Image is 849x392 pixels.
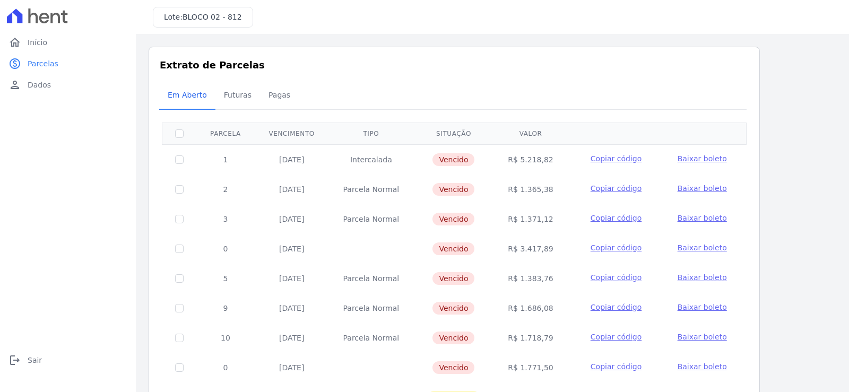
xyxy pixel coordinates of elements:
[196,323,255,353] td: 10
[328,264,413,293] td: Parcela Normal
[8,79,21,91] i: person
[255,353,329,382] td: [DATE]
[255,123,329,144] th: Vencimento
[678,303,727,311] span: Baixar boleto
[678,214,727,222] span: Baixar boleto
[494,175,568,204] td: R$ 1.365,38
[580,302,652,312] button: Copiar código
[328,293,413,323] td: Parcela Normal
[255,264,329,293] td: [DATE]
[196,123,255,144] th: Parcela
[432,213,474,225] span: Vencido
[196,204,255,234] td: 3
[215,82,260,110] a: Futuras
[494,293,568,323] td: R$ 1.686,08
[196,144,255,175] td: 1
[580,153,652,164] button: Copiar código
[432,272,474,285] span: Vencido
[161,84,213,106] span: Em Aberto
[591,333,642,341] span: Copiar código
[4,350,132,371] a: logoutSair
[183,13,242,21] span: BLOCO 02 - 812
[28,355,42,365] span: Sair
[591,154,642,163] span: Copiar código
[432,332,474,344] span: Vencido
[4,32,132,53] a: homeInício
[8,354,21,367] i: logout
[255,293,329,323] td: [DATE]
[432,153,474,166] span: Vencido
[580,272,652,283] button: Copiar código
[8,36,21,49] i: home
[494,204,568,234] td: R$ 1.371,12
[591,184,642,193] span: Copiar código
[591,303,642,311] span: Copiar código
[255,234,329,264] td: [DATE]
[432,361,474,374] span: Vencido
[678,243,727,252] span: Baixar boleto
[678,154,727,163] span: Baixar boleto
[218,84,258,106] span: Futuras
[580,332,652,342] button: Copiar código
[159,82,215,110] a: Em Aberto
[678,184,727,193] span: Baixar boleto
[255,175,329,204] td: [DATE]
[591,243,642,252] span: Copiar código
[255,204,329,234] td: [DATE]
[580,242,652,253] button: Copiar código
[678,242,727,253] a: Baixar boleto
[678,333,727,341] span: Baixar boleto
[160,58,749,72] h3: Extrato de Parcelas
[494,353,568,382] td: R$ 1.771,50
[28,80,51,90] span: Dados
[196,234,255,264] td: 0
[432,302,474,315] span: Vencido
[260,82,299,110] a: Pagas
[678,302,727,312] a: Baixar boleto
[678,213,727,223] a: Baixar boleto
[432,242,474,255] span: Vencido
[591,273,642,282] span: Copiar código
[8,57,21,70] i: paid
[494,264,568,293] td: R$ 1.383,76
[196,293,255,323] td: 9
[262,84,297,106] span: Pagas
[4,53,132,74] a: paidParcelas
[591,362,642,371] span: Copiar código
[678,153,727,164] a: Baixar boleto
[196,175,255,204] td: 2
[432,183,474,196] span: Vencido
[580,183,652,194] button: Copiar código
[328,123,413,144] th: Tipo
[28,58,58,69] span: Parcelas
[678,361,727,372] a: Baixar boleto
[678,272,727,283] a: Baixar boleto
[328,175,413,204] td: Parcela Normal
[255,144,329,175] td: [DATE]
[4,74,132,95] a: personDados
[678,332,727,342] a: Baixar boleto
[196,264,255,293] td: 5
[28,37,47,48] span: Início
[164,12,242,23] h3: Lote:
[413,123,494,144] th: Situação
[494,234,568,264] td: R$ 3.417,89
[591,214,642,222] span: Copiar código
[328,204,413,234] td: Parcela Normal
[678,183,727,194] a: Baixar boleto
[580,361,652,372] button: Copiar código
[494,123,568,144] th: Valor
[255,323,329,353] td: [DATE]
[494,144,568,175] td: R$ 5.218,82
[678,362,727,371] span: Baixar boleto
[328,144,413,175] td: Intercalada
[328,323,413,353] td: Parcela Normal
[494,323,568,353] td: R$ 1.718,79
[196,353,255,382] td: 0
[580,213,652,223] button: Copiar código
[678,273,727,282] span: Baixar boleto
